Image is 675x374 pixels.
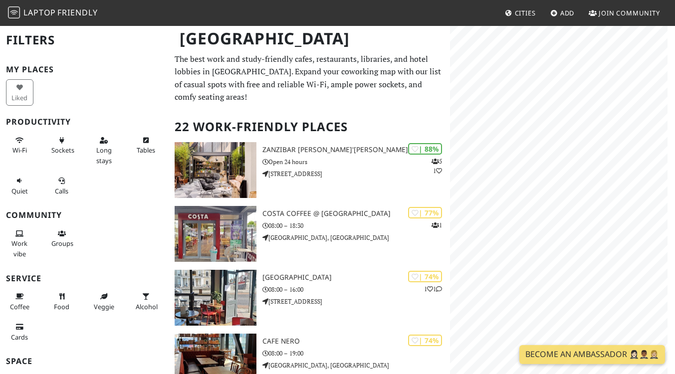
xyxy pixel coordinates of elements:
h3: My Places [6,65,163,74]
span: Work-friendly tables [137,146,155,155]
p: 08:00 – 16:00 [262,285,450,294]
h3: Community [6,210,163,220]
span: Long stays [96,146,112,165]
p: Open 24 hours [262,157,450,167]
span: Food [54,302,69,311]
button: Sockets [48,132,76,159]
div: | 74% [408,335,442,346]
p: [GEOGRAPHIC_DATA], [GEOGRAPHIC_DATA] [262,233,450,242]
span: Join Community [599,8,660,17]
p: 08:00 – 18:30 [262,221,450,230]
p: 1 1 [424,284,442,294]
p: [GEOGRAPHIC_DATA], [GEOGRAPHIC_DATA] [262,361,450,370]
span: People working [11,239,27,258]
h2: 22 Work-Friendly Places [175,112,444,142]
span: Stable Wi-Fi [12,146,27,155]
button: Long stays [90,132,118,169]
span: Power sockets [51,146,74,155]
a: Costa Coffee @ Park Pointe | 77% 1 Costa Coffee @ [GEOGRAPHIC_DATA] 08:00 – 18:30 [GEOGRAPHIC_DAT... [169,206,450,262]
span: Video/audio calls [55,187,68,195]
p: The best work and study-friendly cafes, restaurants, libraries, and hotel lobbies in [GEOGRAPHIC_... [175,53,444,104]
span: Alcohol [136,302,158,311]
button: Groups [48,225,76,252]
a: Add [546,4,579,22]
div: | 88% [408,143,442,155]
span: Coffee [10,302,29,311]
span: Cities [515,8,536,17]
a: Join Community [585,4,664,22]
span: Friendly [57,7,97,18]
h3: [GEOGRAPHIC_DATA] [262,273,450,282]
button: Tables [133,132,160,159]
button: Wi-Fi [6,132,33,159]
button: Quiet [6,173,33,199]
a: LaptopFriendly LaptopFriendly [8,4,98,22]
a: Zanzibar Locke, Ha'penny Bridge | 88% 51 Zanzibar [PERSON_NAME]'[PERSON_NAME] Bridge Open 24 hour... [169,142,450,198]
span: Group tables [51,239,73,248]
button: Cards [6,319,33,345]
button: Calls [48,173,76,199]
span: Veggie [94,302,114,311]
a: Cities [501,4,540,22]
img: Costa Coffee @ Park Pointe [175,206,256,262]
img: Zanzibar Locke, Ha'penny Bridge [175,142,256,198]
span: Credit cards [11,333,28,342]
button: Work vibe [6,225,33,262]
h3: Costa Coffee @ [GEOGRAPHIC_DATA] [262,209,450,218]
button: Veggie [90,288,118,315]
div: | 74% [408,271,442,282]
a: Become an Ambassador 🤵🏻‍♀️🤵🏾‍♂️🤵🏼‍♀️ [519,345,665,364]
img: Grove Road Cafe [175,270,256,326]
h3: Productivity [6,117,163,127]
button: Alcohol [133,288,160,315]
span: Quiet [11,187,28,195]
div: | 77% [408,207,442,218]
span: Add [560,8,575,17]
button: Food [48,288,76,315]
a: Grove Road Cafe | 74% 11 [GEOGRAPHIC_DATA] 08:00 – 16:00 [STREET_ADDRESS] [169,270,450,326]
h1: [GEOGRAPHIC_DATA] [172,25,448,52]
p: 1 [432,220,442,230]
img: LaptopFriendly [8,6,20,18]
span: Laptop [23,7,56,18]
p: [STREET_ADDRESS] [262,169,450,179]
h2: Filters [6,25,163,55]
p: 5 1 [432,157,442,176]
h3: Cafe Nero [262,337,450,346]
h3: Service [6,274,163,283]
h3: Zanzibar [PERSON_NAME]'[PERSON_NAME] Bridge [262,146,450,154]
p: [STREET_ADDRESS] [262,297,450,306]
button: Coffee [6,288,33,315]
p: 08:00 – 19:00 [262,349,450,358]
h3: Space [6,357,163,366]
